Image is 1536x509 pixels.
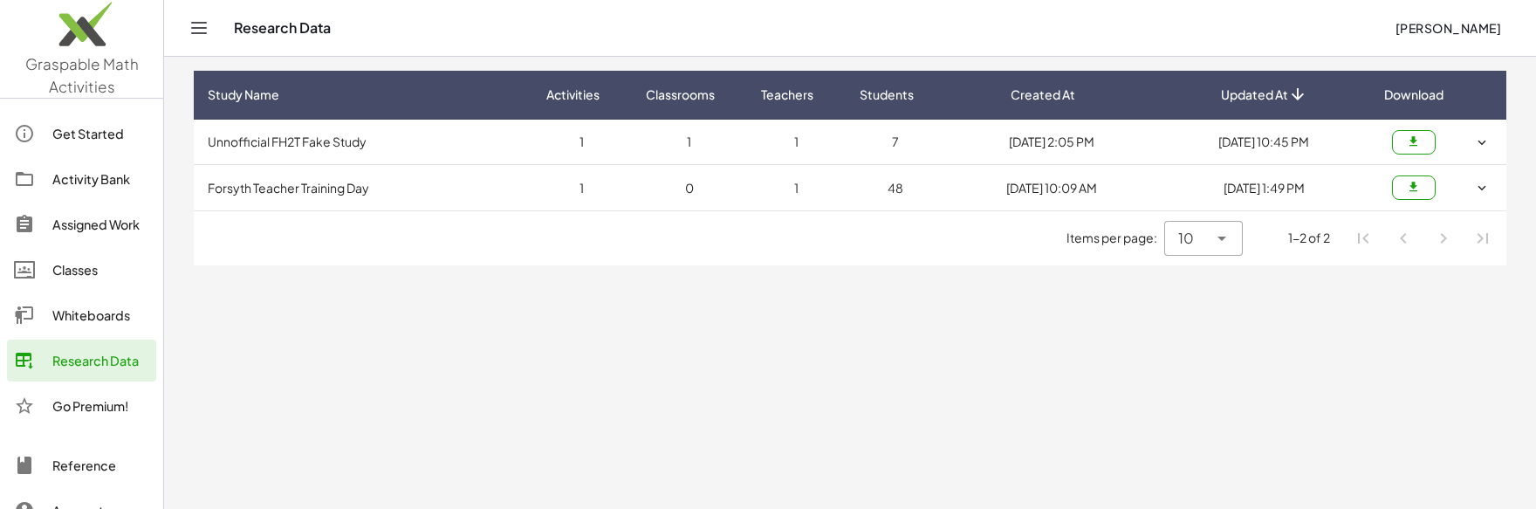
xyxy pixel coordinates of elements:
[646,86,715,104] span: Classrooms
[7,294,156,336] a: Whiteboards
[1158,120,1370,165] td: [DATE] 10:45 PM
[1066,229,1164,247] span: Items per page:
[1381,12,1515,44] button: [PERSON_NAME]
[7,158,156,200] a: Activity Bank
[946,120,1158,165] td: [DATE] 2:05 PM
[546,86,600,104] span: Activities
[946,165,1158,210] td: [DATE] 10:09 AM
[52,305,149,326] div: Whiteboards
[7,203,156,245] a: Assigned Work
[52,169,149,189] div: Activity Bank
[194,120,532,165] td: Unnofficial FH2T Fake Study
[1344,218,1503,258] nav: Pagination Navigation
[860,86,914,104] span: Students
[7,444,156,486] a: Reference
[761,86,813,104] span: Teachers
[7,113,156,155] a: Get Started
[1011,86,1075,104] span: Created At
[1221,86,1288,104] span: Updated At
[52,259,149,280] div: Classes
[52,396,149,416] div: Go Premium!
[1288,229,1330,247] div: 1-2 of 2
[52,123,149,144] div: Get Started
[52,350,149,371] div: Research Data
[194,165,532,210] td: Forsyth Teacher Training Day
[632,165,747,210] td: 0
[52,455,149,476] div: Reference
[7,340,156,382] a: Research Data
[52,214,149,235] div: Assigned Work
[747,120,846,165] td: 1
[846,120,946,165] td: 7
[25,54,139,96] span: Graspable Math Activities
[532,165,632,210] td: 1
[747,165,846,210] td: 1
[1395,20,1501,36] span: [PERSON_NAME]
[1384,86,1443,104] span: Download
[846,165,946,210] td: 48
[1178,228,1194,249] span: 10
[632,120,747,165] td: 1
[532,120,632,165] td: 1
[1158,165,1370,210] td: [DATE] 1:49 PM
[208,86,279,104] span: Study Name
[185,14,213,42] button: Toggle navigation
[7,249,156,291] a: Classes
